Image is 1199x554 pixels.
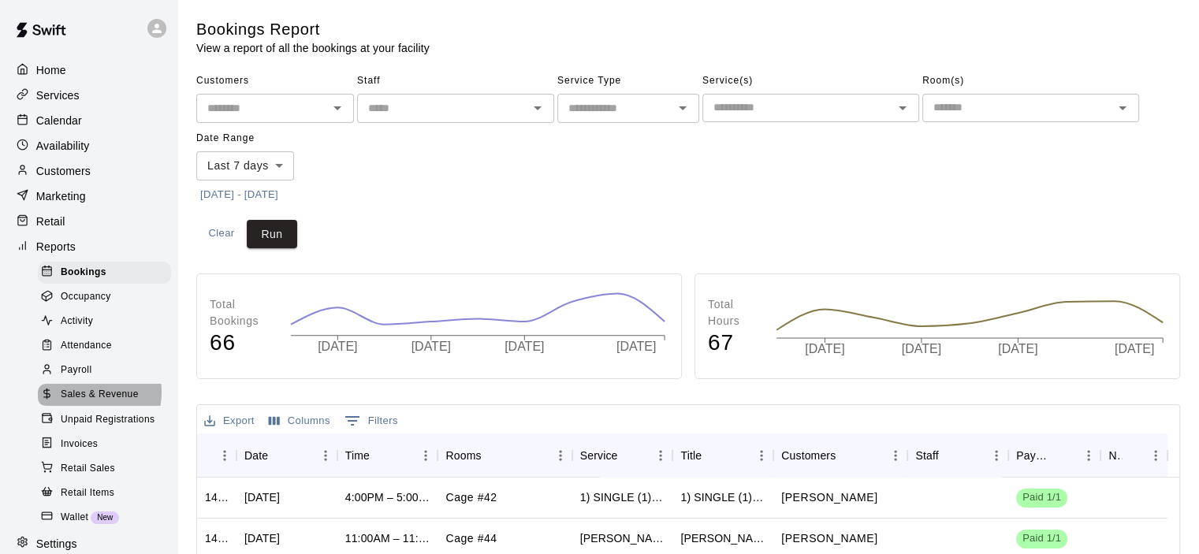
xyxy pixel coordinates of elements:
[649,444,672,467] button: Menu
[61,314,93,329] span: Activity
[1077,444,1100,467] button: Menu
[38,507,171,529] div: WalletNew
[205,489,229,505] div: 1440653
[884,444,907,467] button: Menu
[61,363,91,378] span: Payroll
[13,184,165,208] a: Marketing
[939,444,961,467] button: Sort
[61,387,139,403] span: Sales & Revenue
[1115,342,1154,355] tspan: [DATE]
[1108,433,1122,478] div: Notes
[438,433,572,478] div: Rooms
[357,69,554,94] span: Staff
[781,433,836,478] div: Customers
[61,289,111,305] span: Occupancy
[36,87,80,103] p: Services
[61,461,115,477] span: Retail Sales
[702,69,919,94] span: Service(s)
[36,163,91,179] p: Customers
[781,530,877,547] p: Britney Gonsalves
[781,489,877,506] p: Kyle Kane
[445,530,497,547] p: Cage #44
[36,214,65,229] p: Retail
[38,458,171,480] div: Retail Sales
[337,433,438,478] div: Time
[36,188,86,204] p: Marketing
[91,513,119,522] span: New
[580,433,618,478] div: Service
[580,530,665,546] div: Kevin Keller
[326,97,348,119] button: Open
[616,340,656,353] tspan: [DATE]
[557,69,699,94] span: Service Type
[244,433,268,478] div: Date
[36,239,76,255] p: Reports
[13,84,165,107] a: Services
[527,97,549,119] button: Open
[505,340,544,353] tspan: [DATE]
[205,530,229,546] div: 1438991
[985,444,1008,467] button: Menu
[268,444,290,467] button: Sort
[196,40,430,56] p: View a report of all the bookings at your facility
[38,284,177,309] a: Occupancy
[61,338,112,354] span: Attendance
[1111,97,1134,119] button: Open
[1122,444,1144,467] button: Sort
[341,408,402,433] button: Show filters
[708,329,760,357] h4: 67
[672,433,773,478] div: Title
[580,489,665,505] div: 1) SINGLE (1) CAGE RENTAL (#41,#42,#43)
[617,444,639,467] button: Sort
[750,444,773,467] button: Menu
[1016,490,1067,505] span: Paid 1/1
[38,286,171,308] div: Occupancy
[38,456,177,481] a: Retail Sales
[773,433,907,478] div: Customers
[61,510,88,526] span: Wallet
[236,433,337,478] div: Date
[38,409,171,431] div: Unpaid Registrations
[244,489,280,505] div: Fri, Sep 19, 2025
[13,210,165,233] a: Retail
[1100,433,1167,478] div: Notes
[38,384,171,406] div: Sales & Revenue
[345,530,430,546] div: 11:00AM – 11:45AM
[244,530,280,546] div: Fri, Sep 19, 2025
[38,335,171,357] div: Attendance
[922,69,1139,94] span: Room(s)
[196,151,294,180] div: Last 7 days
[38,505,177,530] a: WalletNew
[61,412,155,428] span: Unpaid Registrations
[38,359,177,383] a: Payroll
[345,433,370,478] div: Time
[445,433,481,478] div: Rooms
[1144,444,1167,467] button: Menu
[38,260,177,284] a: Bookings
[915,433,938,478] div: Staff
[998,342,1037,355] tspan: [DATE]
[708,296,760,329] p: Total Hours
[36,536,77,552] p: Settings
[13,109,165,132] a: Calendar
[38,310,177,334] a: Activity
[36,62,66,78] p: Home
[196,19,430,40] h5: Bookings Report
[411,340,451,353] tspan: [DATE]
[13,159,165,183] a: Customers
[36,113,82,128] p: Calendar
[13,134,165,158] a: Availability
[680,489,765,505] div: 1) SINGLE (1) CAGE RENTAL (#41,#42,#43)
[805,342,844,355] tspan: [DATE]
[38,432,177,456] a: Invoices
[38,310,171,333] div: Activity
[36,138,90,154] p: Availability
[247,220,297,249] button: Run
[265,409,334,433] button: Select columns
[13,58,165,82] a: Home
[13,235,165,258] a: Reports
[38,334,177,359] a: Attendance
